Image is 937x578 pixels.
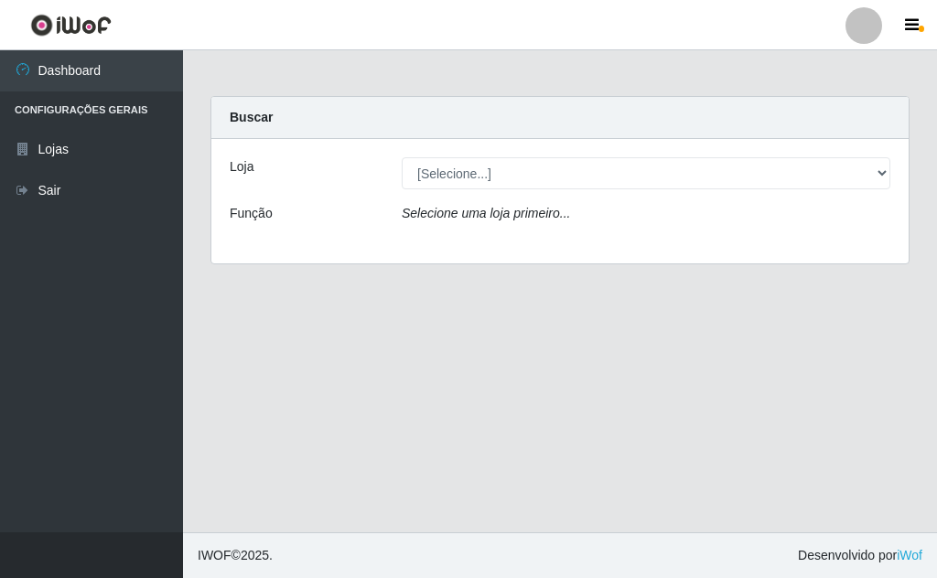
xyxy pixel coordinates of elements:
strong: Buscar [230,110,273,124]
i: Selecione uma loja primeiro... [402,206,570,220]
span: Desenvolvido por [798,546,922,565]
span: © 2025 . [198,546,273,565]
label: Função [230,204,273,223]
a: iWof [897,548,922,562]
span: IWOF [198,548,232,562]
label: Loja [230,157,253,177]
img: CoreUI Logo [30,14,112,37]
